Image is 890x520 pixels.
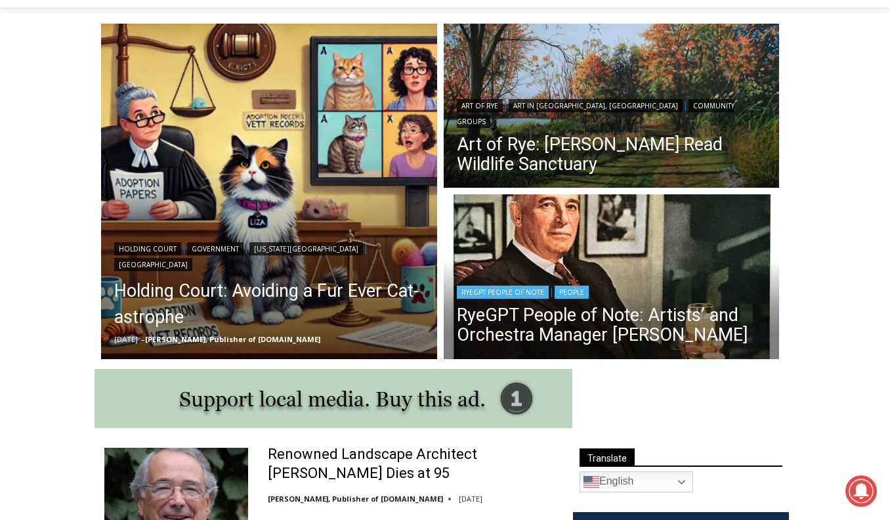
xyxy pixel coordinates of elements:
a: Renowned Landscape Architect [PERSON_NAME] Dies at 95 [268,445,556,483]
a: Read More Art of Rye: Edith G. Read Wildlife Sanctuary [444,24,780,192]
img: (PHOTO: Lord Calvert Whiskey ad, featuring Arthur Judson, 1946. Public Domain.) [444,194,780,362]
a: Read More Holding Court: Avoiding a Fur Ever Cat-astrophe [101,24,437,360]
div: Book [PERSON_NAME]'s Good Humor for Your Drive by Birthday [86,17,324,42]
span: Translate [580,448,635,466]
span: – [141,334,145,344]
a: Book [PERSON_NAME]'s Good Humor for Your Event [390,4,474,60]
span: Intern @ [DOMAIN_NAME] [343,131,608,160]
span: Open Tues. - Sun. [PHONE_NUMBER] [4,135,129,185]
a: Read More RyeGPT People of Note: Artists’ and Orchestra Manager Arthur Judson [444,194,780,362]
a: [US_STATE][GEOGRAPHIC_DATA] [249,242,363,255]
a: Art of Rye [457,99,503,112]
a: [PERSON_NAME], Publisher of [DOMAIN_NAME] [268,494,443,504]
div: | | | [114,240,424,271]
a: Holding Court [114,242,181,255]
a: Community Groups [457,99,734,128]
a: Art in [GEOGRAPHIC_DATA], [GEOGRAPHIC_DATA] [509,99,683,112]
time: [DATE] [459,494,482,504]
img: DALLE 2025-08-10 Holding Court - humorous cat custody trial [101,24,437,360]
img: s_800_d653096d-cda9-4b24-94f4-9ae0c7afa054.jpeg [318,1,396,60]
a: People [555,286,589,299]
a: [PERSON_NAME], Publisher of [DOMAIN_NAME] [145,334,320,344]
div: "the precise, almost orchestrated movements of cutting and assembling sushi and [PERSON_NAME] mak... [135,82,193,157]
time: [DATE] [114,334,138,344]
div: | | [457,97,767,128]
a: [GEOGRAPHIC_DATA] [114,258,192,271]
a: English [580,471,693,492]
h4: Book [PERSON_NAME]'s Good Humor for Your Event [400,14,457,51]
img: en [583,474,599,490]
a: Holding Court: Avoiding a Fur Ever Cat-astrophe [114,278,424,330]
div: | [457,283,767,299]
a: Art of Rye: [PERSON_NAME] Read Wildlife Sanctuary [457,135,767,174]
a: Open Tues. - Sun. [PHONE_NUMBER] [1,132,132,163]
img: (PHOTO: Edith G. Read Wildlife Sanctuary (Acrylic 12x24). Trail along Playland Lake. By Elizabeth... [444,24,780,192]
div: "[PERSON_NAME] and I covered the [DATE] Parade, which was a really eye opening experience as I ha... [331,1,620,127]
a: Intern @ [DOMAIN_NAME] [316,127,636,163]
a: RyeGPT People of Note: Artists’ and Orchestra Manager [PERSON_NAME] [457,305,767,345]
a: Government [187,242,244,255]
img: support local media, buy this ad [95,369,572,428]
a: RyeGPT People of Note [457,286,549,299]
